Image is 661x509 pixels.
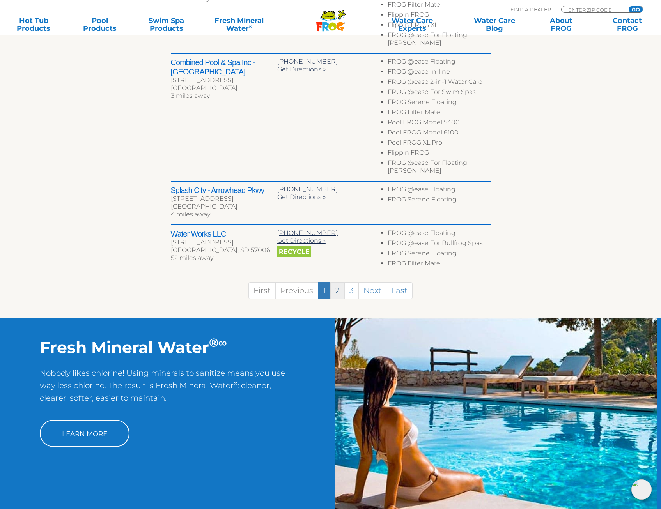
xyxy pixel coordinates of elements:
a: [PHONE_NUMBER] [277,186,338,193]
span: 52 miles away [171,254,213,262]
sup: ∞ [218,335,227,350]
h2: Combined Pool & Spa Inc - [GEOGRAPHIC_DATA] [171,58,277,76]
a: [PHONE_NUMBER] [277,229,338,237]
li: Pool FROG Model 6100 [388,129,490,139]
li: FROG @ease 2-in-1 Water Care [388,78,490,88]
a: ContactFROG [602,17,653,32]
a: Hot TubProducts [8,17,59,32]
li: Pool FROG Model 5400 [388,118,490,129]
div: [GEOGRAPHIC_DATA] [171,84,277,92]
a: 1 [318,282,331,299]
a: 2 [330,282,345,299]
h2: Water Works LLC [171,229,277,239]
input: GO [629,6,643,12]
a: Previous [275,282,318,299]
li: FROG @ease For Swim Spas [388,88,490,98]
div: [STREET_ADDRESS] [171,239,277,246]
h2: Splash City - Arrowhead Pkwy [171,186,277,195]
li: FROG @ease For Floating [PERSON_NAME] [388,31,490,49]
span: 4 miles away [171,210,210,218]
li: FROG Serene Floating [388,249,490,260]
p: Nobody likes chlorine! Using minerals to sanitize means you use way less chlorine. The result is ... [40,367,291,412]
div: [STREET_ADDRESS] [171,76,277,84]
a: Water CareBlog [469,17,520,32]
sup: ∞ [234,379,238,387]
li: FROG Filter Mate [388,108,490,118]
li: FROG @ease For Floating [PERSON_NAME] [388,159,490,177]
a: [PHONE_NUMBER] [277,58,338,65]
div: [GEOGRAPHIC_DATA] [171,203,277,210]
a: 3 [344,282,359,299]
a: Swim SpaProducts [140,17,192,32]
a: Get Directions » [277,237,326,244]
li: FROG @ease Floating [388,229,490,239]
p: Find A Dealer [510,6,551,13]
li: Pool FROG XL Pro [388,139,490,149]
input: Zip Code Form [567,6,620,13]
div: [GEOGRAPHIC_DATA], SD 57006 [171,246,277,254]
li: Flippin FROG [388,149,490,159]
h2: Fresh Mineral Water [40,338,291,357]
img: openIcon [631,479,652,500]
a: Last [386,282,413,299]
li: FROG @ease Floating [388,58,490,68]
li: FROG @ease Floating [388,186,490,196]
a: Next [358,282,386,299]
li: FROG Serene Floating [388,196,490,206]
sup: ® [209,335,218,350]
a: PoolProducts [74,17,126,32]
li: Flippin FROG [388,11,490,21]
a: First [248,282,276,299]
a: AboutFROG [535,17,587,32]
span: 3 miles away [171,92,210,99]
li: FROG Filter Mate [388,260,490,270]
li: FROG @ease In-line [388,68,490,78]
li: FROG @ease For Bullfrog Spas [388,239,490,249]
li: FROG Filter Mate [388,1,490,11]
li: Flippin FROG XL [388,21,490,31]
span: Recycle [277,246,311,257]
div: [STREET_ADDRESS] [171,195,277,203]
a: Get Directions » [277,193,326,201]
a: Get Directions » [277,65,326,73]
a: Learn More [40,420,129,447]
li: FROG Serene Floating [388,98,490,108]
